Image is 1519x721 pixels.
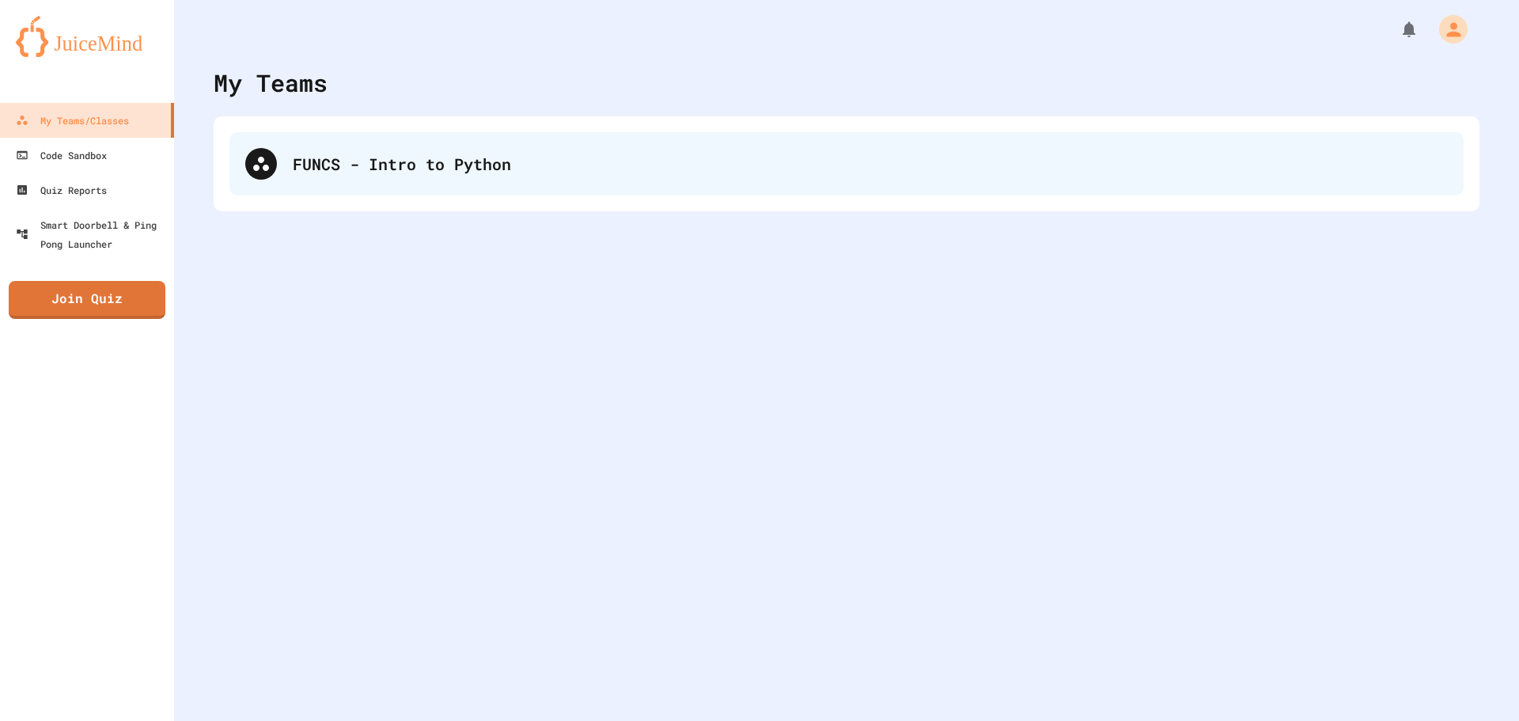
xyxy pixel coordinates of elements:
div: My Teams [214,65,328,101]
div: FUNCS - Intro to Python [229,132,1464,195]
div: My Notifications [1370,16,1422,43]
div: FUNCS - Intro to Python [293,152,1448,176]
a: Join Quiz [9,281,165,319]
div: My Account [1422,11,1472,47]
div: My Teams/Classes [16,111,129,130]
div: Quiz Reports [16,180,107,199]
div: Code Sandbox [16,146,107,165]
div: Smart Doorbell & Ping Pong Launcher [16,215,168,253]
img: logo-orange.svg [16,16,158,57]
